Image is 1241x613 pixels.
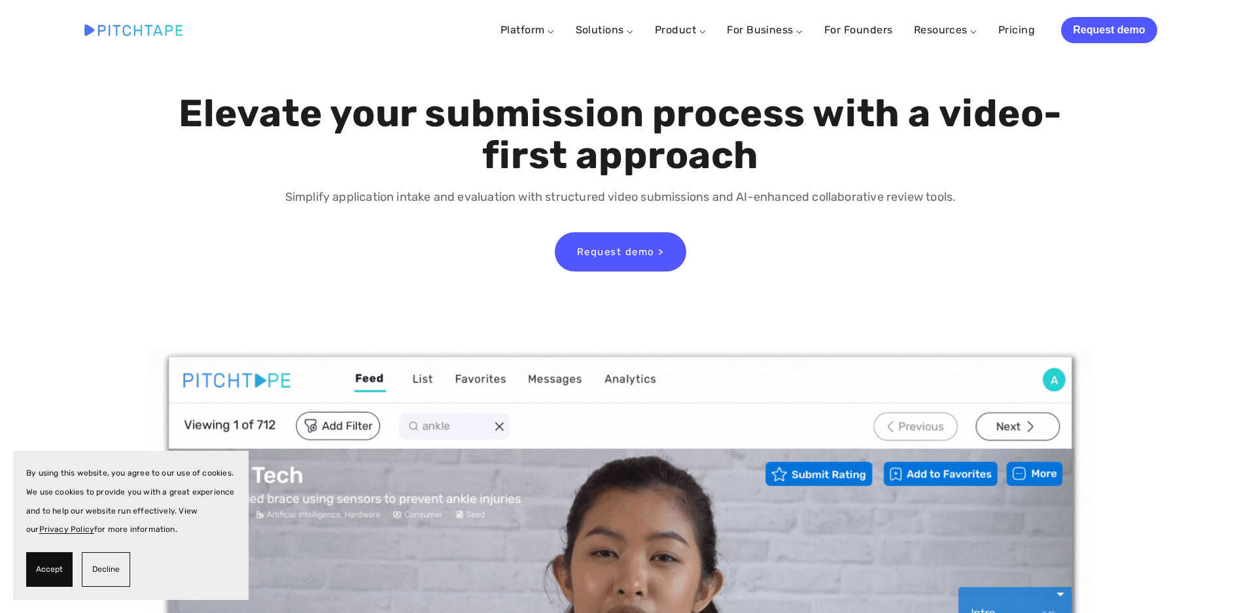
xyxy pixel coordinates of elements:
[175,188,1066,207] p: Simplify application intake and evaluation with structured video submissions and AI-enhanced coll...
[39,525,95,534] a: Privacy Policy
[13,451,249,600] section: Cookie banner
[824,18,893,42] a: For Founders
[84,24,183,35] img: Pitchtape | Video Submission Management Software
[500,24,555,36] a: Platform ⌵
[576,24,634,36] a: Solutions ⌵
[1061,17,1157,43] a: Request demo
[82,552,130,587] button: Decline
[36,560,63,579] span: Accept
[555,232,686,271] a: Request demo >
[26,552,73,587] button: Accept
[26,464,236,539] p: By using this website, you agree to our use of cookies. We use cookies to provide you with a grea...
[727,24,803,36] a: For Business ⌵
[914,24,977,36] a: Resources ⌵
[998,18,1035,42] a: Pricing
[92,560,120,579] span: Decline
[655,24,706,36] a: Product ⌵
[175,93,1066,177] h1: Elevate your submission process with a video-first approach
